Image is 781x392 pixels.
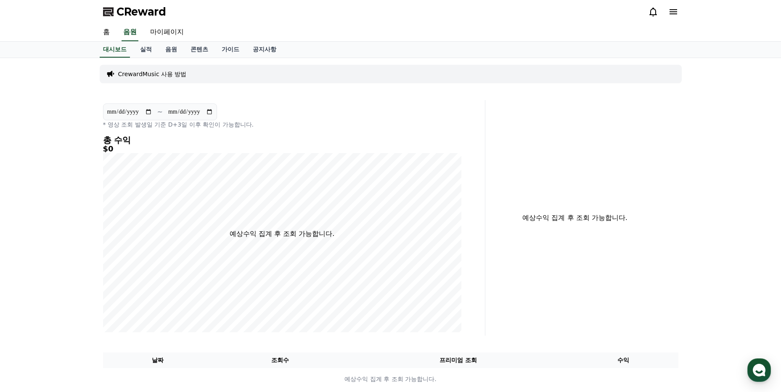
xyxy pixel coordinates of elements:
a: 설정 [109,267,161,288]
p: * 영상 조회 발생일 기준 D+3일 이후 확인이 가능합니다. [103,120,461,129]
a: CReward [103,5,166,19]
p: 예상수익 집계 후 조회 가능합니다. [492,213,658,223]
p: 예상수익 집계 후 조회 가능합니다. [103,375,678,384]
a: 실적 [133,42,159,58]
a: 홈 [96,24,116,41]
span: 홈 [26,279,32,286]
a: 대시보드 [100,42,130,58]
span: 설정 [130,279,140,286]
a: 음원 [159,42,184,58]
span: 대화 [77,280,87,286]
a: 콘텐츠 [184,42,215,58]
th: 프리미엄 조회 [348,352,569,368]
a: 공지사항 [246,42,283,58]
th: 수익 [569,352,678,368]
span: CReward [116,5,166,19]
a: CrewardMusic 사용 방법 [118,70,187,78]
a: 가이드 [215,42,246,58]
p: 예상수익 집계 후 조회 가능합니다. [230,229,334,239]
h5: $0 [103,145,461,153]
a: 마이페이지 [143,24,191,41]
a: 대화 [56,267,109,288]
a: 음원 [122,24,138,41]
p: ~ [157,107,163,117]
th: 날짜 [103,352,213,368]
h4: 총 수익 [103,135,461,145]
a: 홈 [3,267,56,288]
th: 조회수 [212,352,347,368]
